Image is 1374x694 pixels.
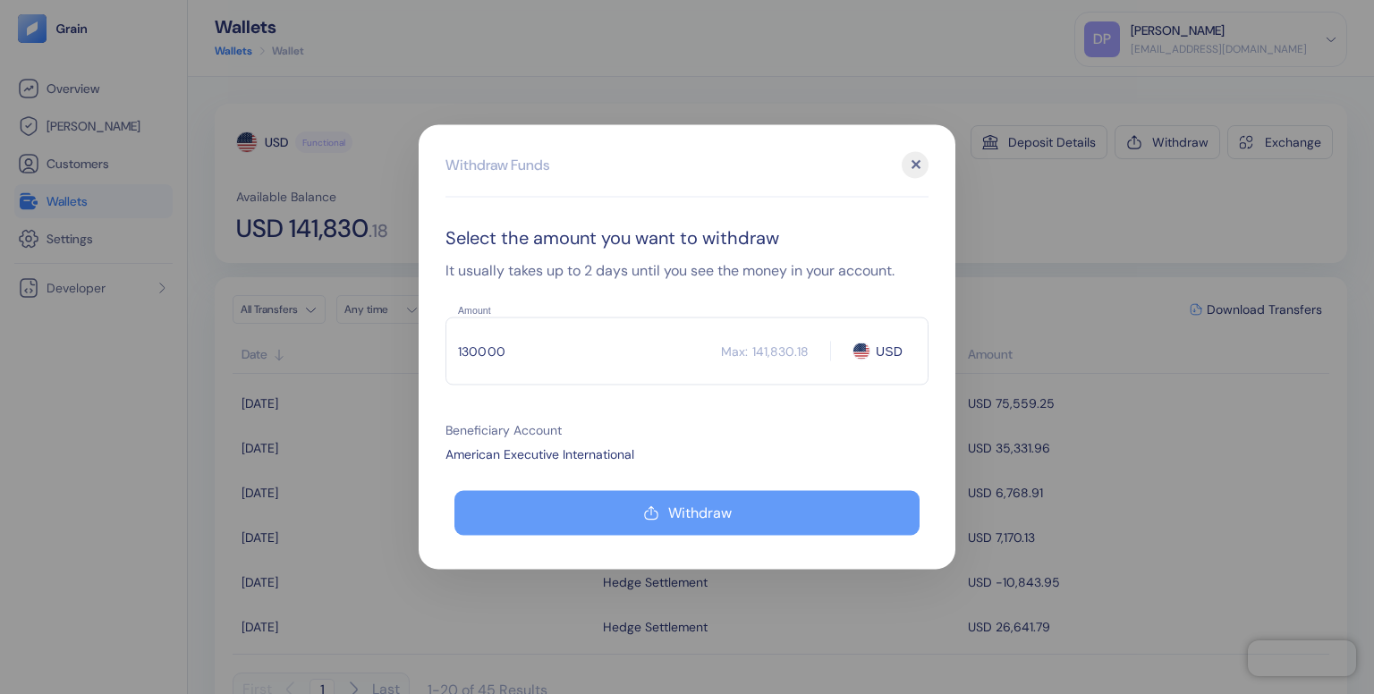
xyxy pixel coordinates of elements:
button: Withdraw [454,491,920,536]
div: ✕ [902,152,929,179]
label: Amount [458,304,491,317]
div: Max: 141,830.18 [721,342,809,360]
div: Select the amount you want to withdraw [445,224,929,251]
div: Withdraw [668,506,732,520]
div: American Executive International [445,445,929,464]
div: Beneficiary Account [445,421,929,440]
iframe: Chatra live chat [1248,640,1356,676]
div: It usually takes up to 2 days until you see the money in your account. [445,260,929,282]
div: Withdraw Funds [445,155,549,176]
